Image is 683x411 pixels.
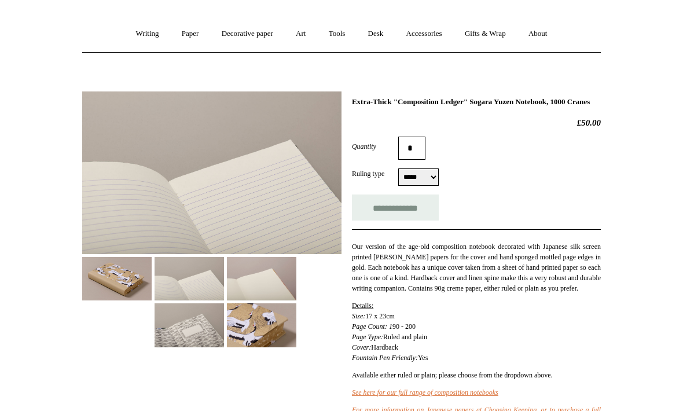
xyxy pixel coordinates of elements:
[227,303,296,347] img: Extra-Thick "Composition Ledger" Sogara Yuzen Notebook, 1000 Cranes
[126,19,170,49] a: Writing
[155,303,224,347] img: Extra-Thick "Composition Ledger" Sogara Yuzen Notebook, 1000 Cranes
[392,322,416,331] span: 90 - 200
[358,19,394,49] a: Desk
[285,19,316,49] a: Art
[352,370,601,380] p: Available either ruled or plain; please choose from the dropdown above.
[352,343,371,351] em: Cover:
[352,354,418,362] em: Fountain Pen Friendly:
[82,257,152,300] img: Extra-Thick "Composition Ledger" Sogara Yuzen Notebook, 1000 Cranes
[352,333,383,341] em: Page Type:
[155,257,224,300] img: Extra-Thick "Composition Ledger" Sogara Yuzen Notebook, 1000 Cranes
[371,343,398,351] span: Hardback
[352,168,398,179] label: Ruling type
[318,19,356,49] a: Tools
[383,333,427,341] span: Ruled and plain
[352,300,601,363] p: 17 x 23cm
[352,322,392,331] em: Page Count: 1
[82,91,341,254] img: Extra-Thick "Composition Ledger" Sogara Yuzen Notebook, 1000 Cranes
[352,118,601,128] h2: £50.00
[518,19,558,49] a: About
[352,302,373,310] span: Details:
[418,354,428,362] span: Yes
[396,19,453,49] a: Accessories
[211,19,284,49] a: Decorative paper
[227,257,296,300] img: Extra-Thick "Composition Ledger" Sogara Yuzen Notebook, 1000 Cranes
[352,97,601,107] h1: Extra-Thick "Composition Ledger" Sogara Yuzen Notebook, 1000 Cranes
[352,141,398,152] label: Quantity
[171,19,210,49] a: Paper
[454,19,516,49] a: Gifts & Wrap
[352,241,601,293] p: Our version of the age-old composition notebook decorated with Japanese silk screen printed [PERS...
[352,388,498,397] a: See here for our full range of composition notebooks
[352,312,365,320] em: Size:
